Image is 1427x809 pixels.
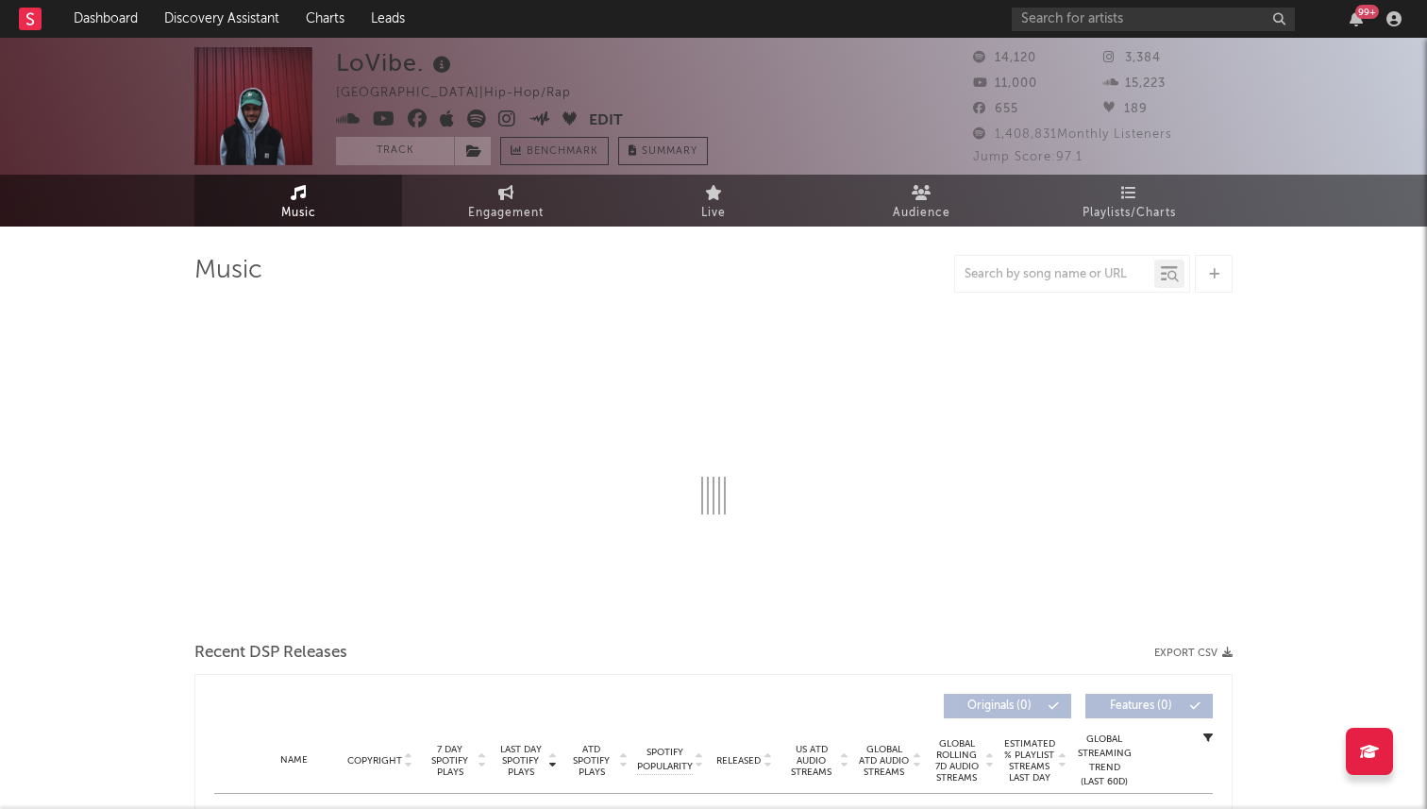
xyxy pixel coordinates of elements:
[1350,11,1363,26] button: 99+
[468,202,544,225] span: Engagement
[500,137,609,165] a: Benchmark
[1103,77,1166,90] span: 15,223
[1098,700,1184,712] span: Features ( 0 )
[1003,738,1055,784] span: Estimated % Playlist Streams Last Day
[1025,175,1233,227] a: Playlists/Charts
[566,744,616,778] span: ATD Spotify Plays
[1083,202,1176,225] span: Playlists/Charts
[1103,52,1161,64] span: 3,384
[973,151,1083,163] span: Jump Score: 97.1
[194,642,347,665] span: Recent DSP Releases
[1076,733,1133,789] div: Global Streaming Trend (Last 60D)
[858,744,910,778] span: Global ATD Audio Streams
[336,47,456,78] div: LoVibe.
[973,52,1036,64] span: 14,120
[589,110,623,133] button: Edit
[618,137,708,165] button: Summary
[336,137,454,165] button: Track
[194,175,402,227] a: Music
[252,753,336,767] div: Name
[1355,5,1379,19] div: 99 +
[425,744,475,778] span: 7 Day Spotify Plays
[1012,8,1295,31] input: Search for artists
[817,175,1025,227] a: Audience
[336,82,593,105] div: [GEOGRAPHIC_DATA] | Hip-Hop/Rap
[527,141,598,163] span: Benchmark
[785,744,837,778] span: US ATD Audio Streams
[1085,694,1213,718] button: Features(0)
[955,267,1154,282] input: Search by song name or URL
[931,738,982,784] span: Global Rolling 7D Audio Streams
[973,128,1172,141] span: 1,408,831 Monthly Listeners
[495,744,546,778] span: Last Day Spotify Plays
[347,755,402,767] span: Copyright
[893,202,950,225] span: Audience
[701,202,726,225] span: Live
[610,175,817,227] a: Live
[281,202,316,225] span: Music
[973,77,1037,90] span: 11,000
[1154,648,1233,659] button: Export CSV
[956,700,1043,712] span: Originals ( 0 )
[642,146,697,157] span: Summary
[402,175,610,227] a: Engagement
[1103,103,1148,115] span: 189
[716,755,761,767] span: Released
[973,103,1018,115] span: 655
[944,694,1071,718] button: Originals(0)
[637,746,693,774] span: Spotify Popularity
